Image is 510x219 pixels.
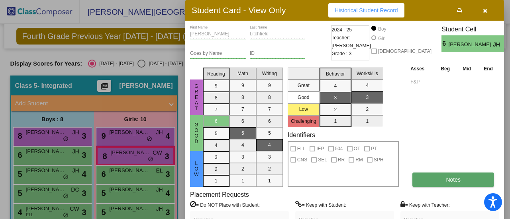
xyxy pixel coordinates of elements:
[318,155,327,165] span: SEL
[331,50,351,58] span: Grade : 3
[190,191,249,198] label: Placement Requests
[331,26,352,34] span: 2024 - 25
[355,155,363,165] span: RM
[410,76,432,88] input: assessment
[288,131,315,139] label: Identifiers
[190,201,260,209] label: = Do NOT Place with Student:
[371,144,377,153] span: PT
[400,201,450,209] label: = Keep with Teacher:
[412,172,494,187] button: Notes
[335,144,343,153] span: 504
[477,64,499,73] th: End
[456,64,477,73] th: Mid
[378,25,386,33] div: Boy
[449,41,493,49] span: [PERSON_NAME]
[295,201,346,209] label: = Keep with Student:
[192,5,286,15] h3: Student Card - View Only
[331,34,371,50] span: Teacher: [PERSON_NAME]
[338,155,345,165] span: RR
[193,161,200,177] span: Low
[316,144,324,153] span: IEP
[408,64,434,73] th: Asses
[190,51,246,56] input: goes by name
[328,3,404,17] button: Historical Student Record
[493,41,504,49] span: JH
[446,176,461,183] span: Notes
[374,155,384,165] span: SPH
[193,83,200,111] span: Great
[378,35,386,42] div: Girl
[297,144,306,153] span: ELL
[354,144,361,153] span: OT
[297,155,307,165] span: CNS
[434,64,456,73] th: Beg
[441,39,448,48] span: 6
[335,7,398,14] span: Historical Student Record
[378,47,432,56] span: [DEMOGRAPHIC_DATA]
[193,122,200,144] span: Good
